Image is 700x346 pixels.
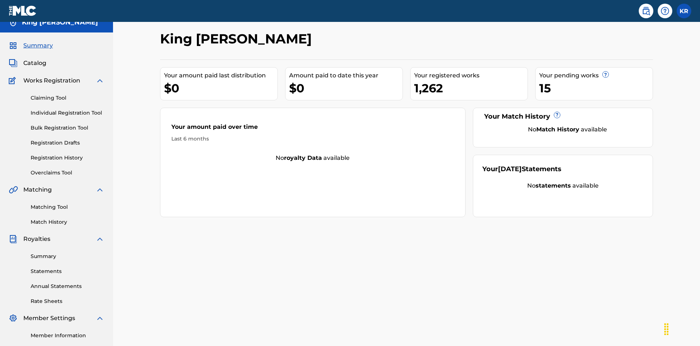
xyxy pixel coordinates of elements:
[31,169,104,177] a: Overclaims Tool
[658,4,672,18] div: Help
[289,71,402,80] div: Amount paid to date this year
[31,154,104,162] a: Registration History
[31,218,104,226] a: Match History
[23,76,80,85] span: Works Registration
[677,4,691,18] div: User Menu
[661,7,669,15] img: help
[289,80,402,96] div: $0
[539,80,653,96] div: 15
[9,235,17,243] img: Royalties
[536,182,571,189] strong: statements
[642,7,650,15] img: search
[482,112,644,122] div: Your Match History
[661,318,672,340] div: Drag
[414,71,528,80] div: Your registered works
[664,311,700,346] iframe: Chat Widget
[96,235,104,243] img: expand
[536,126,579,133] strong: Match History
[96,76,104,85] img: expand
[414,80,528,96] div: 1,262
[31,297,104,305] a: Rate Sheets
[9,59,17,68] img: Catalog
[31,268,104,275] a: Statements
[23,185,52,194] span: Matching
[171,135,454,143] div: Last 6 months
[160,31,315,47] h2: King [PERSON_NAME]
[164,71,277,80] div: Your amount paid last distribution
[160,154,465,162] div: No available
[482,181,644,190] div: No available
[554,112,560,118] span: ?
[22,18,98,27] h5: King McTesterson
[23,41,53,50] span: Summary
[9,5,37,16] img: MLC Logo
[9,18,17,27] img: Accounts
[603,72,608,77] span: ?
[31,282,104,290] a: Annual Statements
[539,71,653,80] div: Your pending works
[9,59,46,68] a: CatalogCatalog
[498,165,522,173] span: [DATE]
[31,332,104,339] a: Member Information
[9,185,18,194] img: Matching
[31,109,104,117] a: Individual Registration Tool
[164,80,277,96] div: $0
[96,185,104,194] img: expand
[23,235,50,243] span: Royalties
[482,164,561,174] div: Your Statements
[9,41,53,50] a: SummarySummary
[491,125,644,134] div: No available
[31,139,104,147] a: Registration Drafts
[639,4,653,18] a: Public Search
[171,123,454,135] div: Your amount paid over time
[96,314,104,323] img: expand
[9,41,17,50] img: Summary
[31,94,104,102] a: Claiming Tool
[23,59,46,68] span: Catalog
[23,314,75,323] span: Member Settings
[31,124,104,132] a: Bulk Registration Tool
[284,154,322,161] strong: royalty data
[31,253,104,260] a: Summary
[31,203,104,211] a: Matching Tool
[9,76,18,85] img: Works Registration
[9,314,17,323] img: Member Settings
